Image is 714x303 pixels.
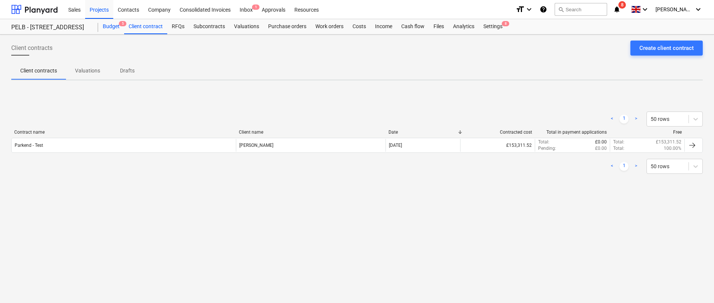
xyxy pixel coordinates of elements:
a: Income [370,19,397,34]
a: Purchase orders [264,19,311,34]
i: keyboard_arrow_down [694,5,703,14]
p: Total : [613,139,624,145]
a: Budget5 [98,19,124,34]
div: Parkend - Test [15,143,43,148]
a: Cash flow [397,19,429,34]
span: 1 [252,5,259,10]
a: Subcontracts [189,19,229,34]
div: Free [613,130,682,135]
div: Total in payment applications [538,130,607,135]
i: keyboard_arrow_down [640,5,649,14]
p: Total : [613,145,624,152]
a: Valuations [229,19,264,34]
a: Work orders [311,19,348,34]
p: Total : [538,139,549,145]
a: Files [429,19,448,34]
button: Search [555,3,607,16]
span: 8 [502,21,509,26]
button: Create client contract [630,41,703,56]
div: Budget [98,19,124,34]
span: Client contracts [11,44,52,53]
p: Client contracts [20,67,57,75]
span: 5 [119,21,126,26]
a: Next page [631,115,640,124]
div: Create client contract [639,43,694,53]
a: Settings8 [479,19,507,34]
span: [PERSON_NAME] [655,6,693,12]
p: £0.00 [595,139,607,145]
div: £153,311.52 [460,139,535,152]
span: 8 [618,1,626,9]
div: Client name [239,130,382,135]
p: £0.00 [595,145,607,152]
div: Contracted cost [463,130,532,135]
a: Costs [348,19,370,34]
i: Knowledge base [540,5,547,14]
p: Drafts [118,67,136,75]
i: notifications [613,5,621,14]
div: [DATE] [389,143,402,148]
p: 100.00% [664,145,681,152]
span: search [558,6,564,12]
i: keyboard_arrow_down [525,5,534,14]
a: Page 1 is your current page [619,115,628,124]
a: Previous page [607,162,616,171]
a: Page 1 is your current page [619,162,628,171]
div: Date [388,130,457,135]
a: Client contract [124,19,167,34]
p: £153,311.52 [656,139,681,145]
div: Contract name [14,130,233,135]
p: Valuations [75,67,100,75]
div: Settings [479,19,507,34]
p: Pending : [538,145,556,152]
a: Previous page [607,115,616,124]
a: RFQs [167,19,189,34]
a: Next page [631,162,640,171]
i: format_size [516,5,525,14]
div: PELB - [STREET_ADDRESS] [11,24,89,32]
div: [PERSON_NAME] [239,143,273,148]
a: Analytics [448,19,479,34]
